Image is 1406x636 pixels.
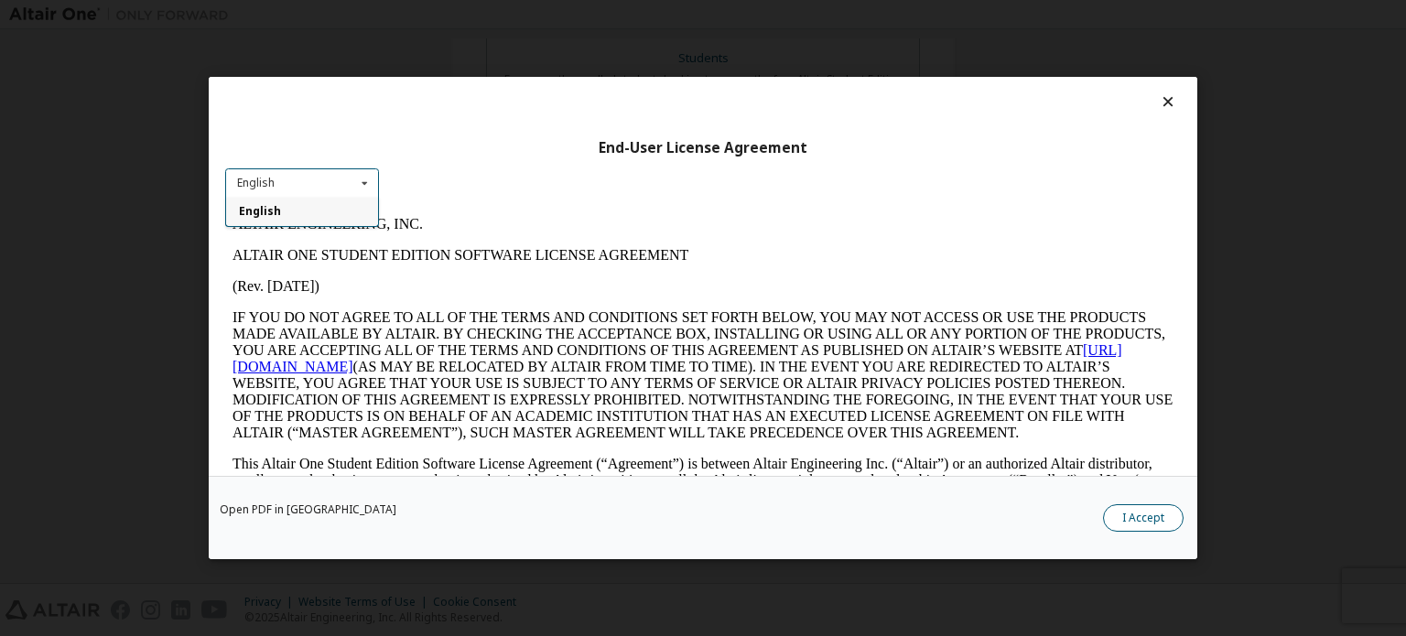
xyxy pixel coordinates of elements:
[7,247,948,313] p: This Altair One Student Edition Software License Agreement (“Agreement”) is between Altair Engine...
[7,70,948,86] p: (Rev. [DATE])
[225,139,1181,157] div: End-User License Agreement
[237,178,275,189] div: English
[7,7,948,24] p: ALTAIR ENGINEERING, INC.
[7,38,948,55] p: ALTAIR ONE STUDENT EDITION SOFTWARE LICENSE AGREEMENT
[220,504,396,515] a: Open PDF in [GEOGRAPHIC_DATA]
[1103,504,1184,532] button: I Accept
[7,101,948,232] p: IF YOU DO NOT AGREE TO ALL OF THE TERMS AND CONDITIONS SET FORTH BELOW, YOU MAY NOT ACCESS OR USE...
[239,204,281,220] span: English
[7,134,897,166] a: [URL][DOMAIN_NAME]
